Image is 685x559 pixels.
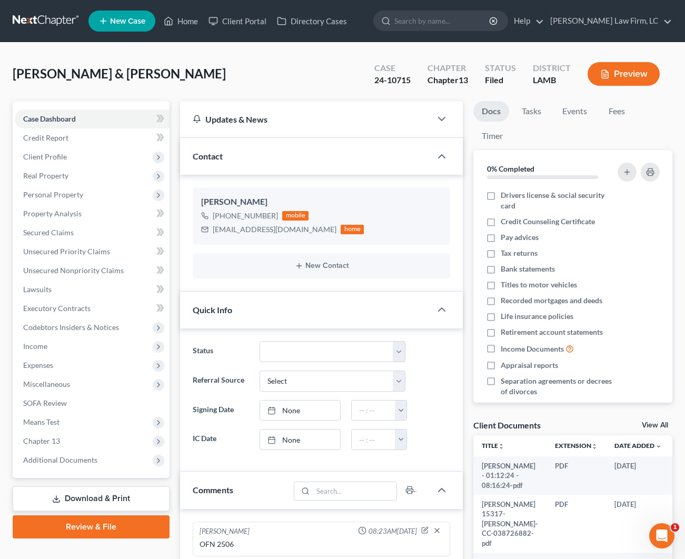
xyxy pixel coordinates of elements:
div: [PHONE_NUMBER] [213,211,278,221]
a: Timer [473,126,511,146]
button: Preview [588,62,660,86]
a: View All [642,422,668,429]
a: Events [554,101,595,122]
label: IC Date [187,429,254,450]
a: Unsecured Priority Claims [15,242,170,261]
span: Separation agreements or decrees of divorces [501,376,613,397]
span: Credit Counseling Certificate [501,216,595,227]
span: New Case [110,17,145,25]
div: District [533,62,571,74]
span: Additional Documents [23,455,97,464]
label: Status [187,341,254,362]
span: Drivers license & social security card [501,190,613,211]
td: [DATE] [606,456,670,495]
a: Home [158,12,203,31]
i: expand_more [656,443,662,450]
a: None [260,401,340,421]
span: 13 [459,75,468,85]
a: Date Added expand_more [614,442,662,450]
span: 1 [671,523,679,532]
span: Pay advices [501,232,539,243]
span: Miscellaneous [23,380,70,388]
input: -- : -- [352,430,396,450]
td: PDF [547,456,606,495]
div: mobile [282,211,309,221]
td: [PERSON_NAME] - 01:12:24 - 08:16:24-pdf [473,456,547,495]
span: Income Documents [501,344,564,354]
span: Case Dashboard [23,114,76,123]
i: unfold_more [591,443,598,450]
span: Appraisal reports [501,360,558,371]
div: Filed [485,74,516,86]
span: Real Property [23,171,68,180]
span: Expenses [23,361,53,370]
a: Property Analysis [15,204,170,223]
div: OFN 2506 [200,539,443,550]
a: Tasks [513,101,550,122]
a: Help [509,12,544,31]
iframe: Intercom live chat [649,523,674,548]
span: Bank statements [501,264,555,274]
a: Client Portal [203,12,272,31]
span: Credit Report [23,133,68,142]
span: Quick Info [193,305,232,315]
a: Case Dashboard [15,109,170,128]
label: Referral Source [187,371,254,392]
span: Means Test [23,417,59,426]
span: Executory Contracts [23,304,91,313]
div: [EMAIL_ADDRESS][DOMAIN_NAME] [213,224,336,235]
span: Titles to motor vehicles [501,279,577,290]
a: SOFA Review [15,394,170,413]
td: PDF [547,495,606,553]
td: [DATE] [606,495,670,553]
a: Unsecured Nonpriority Claims [15,261,170,280]
i: unfold_more [498,443,504,450]
a: Download & Print [13,486,170,511]
a: Secured Claims [15,223,170,242]
span: SOFA Review [23,398,67,407]
span: Life insurance policies [501,311,573,322]
input: Search by name... [394,11,491,31]
span: Chapter 13 [23,436,60,445]
span: Unsecured Nonpriority Claims [23,266,124,275]
a: None [260,430,340,450]
div: 24-10715 [374,74,411,86]
a: Titleunfold_more [482,442,504,450]
input: Search... [313,482,397,500]
button: New Contact [201,262,442,270]
div: LAMB [533,74,571,86]
span: Client Profile [23,152,67,161]
span: Recorded mortgages and deeds [501,295,602,306]
a: Extensionunfold_more [555,442,598,450]
div: Client Documents [473,420,541,431]
span: Property Analysis [23,209,82,218]
label: Signing Date [187,400,254,421]
td: [PERSON_NAME] 15317-[PERSON_NAME]-CC-038726882-pdf [473,495,547,553]
span: [PERSON_NAME] & [PERSON_NAME] [13,66,226,81]
div: [PERSON_NAME] [200,526,250,537]
span: Income [23,342,47,351]
div: Chapter [428,62,468,74]
div: Case [374,62,411,74]
div: home [341,225,364,234]
input: -- : -- [352,401,396,421]
div: Updates & News [193,114,419,125]
strong: 0% Completed [487,164,534,173]
a: Executory Contracts [15,299,170,318]
div: Status [485,62,516,74]
span: Secured Claims [23,228,74,237]
span: Retirement account statements [501,327,603,337]
span: 08:23AM[DATE] [369,526,417,536]
span: Contact [193,151,223,161]
a: Credit Report [15,128,170,147]
a: Directory Cases [272,12,352,31]
a: Review & File [13,515,170,538]
span: Comments [193,485,233,495]
a: [PERSON_NAME] Law Firm, LC [545,12,672,31]
span: Personal Property [23,190,83,199]
div: Chapter [428,74,468,86]
span: Codebtors Insiders & Notices [23,323,119,332]
span: Tax returns [501,248,538,258]
a: Fees [600,101,633,122]
div: [PERSON_NAME] [201,196,442,208]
